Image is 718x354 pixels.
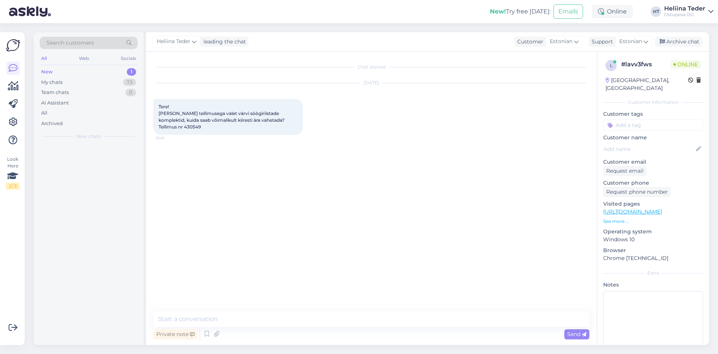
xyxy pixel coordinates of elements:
div: 0 [125,89,136,96]
div: Archived [41,120,63,127]
div: Online [592,5,633,18]
span: Online [671,60,701,69]
p: Customer phone [603,179,703,187]
p: Windows 10 [603,236,703,243]
p: Customer name [603,134,703,142]
div: Chat started [153,64,589,70]
span: Estonian [619,37,642,46]
p: See more ... [603,218,703,225]
b: New! [490,8,506,15]
div: Heliina Teder [664,6,705,12]
div: Customer [514,38,543,46]
div: Look Here [6,156,19,190]
div: Try free [DATE]: [490,7,550,16]
span: Search customers [46,39,94,47]
div: HT [651,6,661,17]
div: Support [589,38,613,46]
div: My chats [41,79,62,86]
div: Socials [119,54,138,63]
div: AI Assistant [41,99,69,107]
span: 10:41 [156,135,184,141]
div: All [41,109,47,117]
div: Customer information [603,99,703,106]
div: [DATE] [153,79,589,86]
div: [GEOGRAPHIC_DATA], [GEOGRAPHIC_DATA] [605,76,688,92]
p: Chrome [TECHNICAL_ID] [603,254,703,262]
span: Heliina Teder [157,37,190,46]
p: Visited pages [603,200,703,208]
div: leading the chat [200,38,246,46]
div: Request phone number [603,187,671,197]
input: Add a tag [603,119,703,131]
span: Send [567,331,586,338]
div: Web [77,54,90,63]
span: Estonian [550,37,573,46]
p: Customer email [603,158,703,166]
div: Request email [603,166,647,176]
span: New chats [77,133,101,140]
div: Archive chat [655,37,702,47]
input: Add name [604,145,694,153]
a: Heliina TederOstupesa OÜ [664,6,714,18]
div: 1 [127,68,136,76]
div: New [41,68,53,76]
span: l [610,63,613,68]
img: Askly Logo [6,38,20,52]
a: [URL][DOMAIN_NAME] [603,208,662,215]
div: Private note [153,329,197,339]
div: All [40,54,48,63]
p: Notes [603,281,703,289]
p: Operating system [603,228,703,236]
div: Team chats [41,89,69,96]
div: # lavv3fws [621,60,671,69]
div: Ostupesa OÜ [664,12,705,18]
p: Customer tags [603,110,703,118]
button: Emails [553,4,583,19]
p: Browser [603,246,703,254]
div: 2 / 3 [6,183,19,190]
div: Extra [603,270,703,276]
span: Tere! [PERSON_NAME] tellimusega valet värvi söögiriistade komplektid, kuida saab võimalikult kiir... [159,104,286,130]
div: 73 [123,79,136,86]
